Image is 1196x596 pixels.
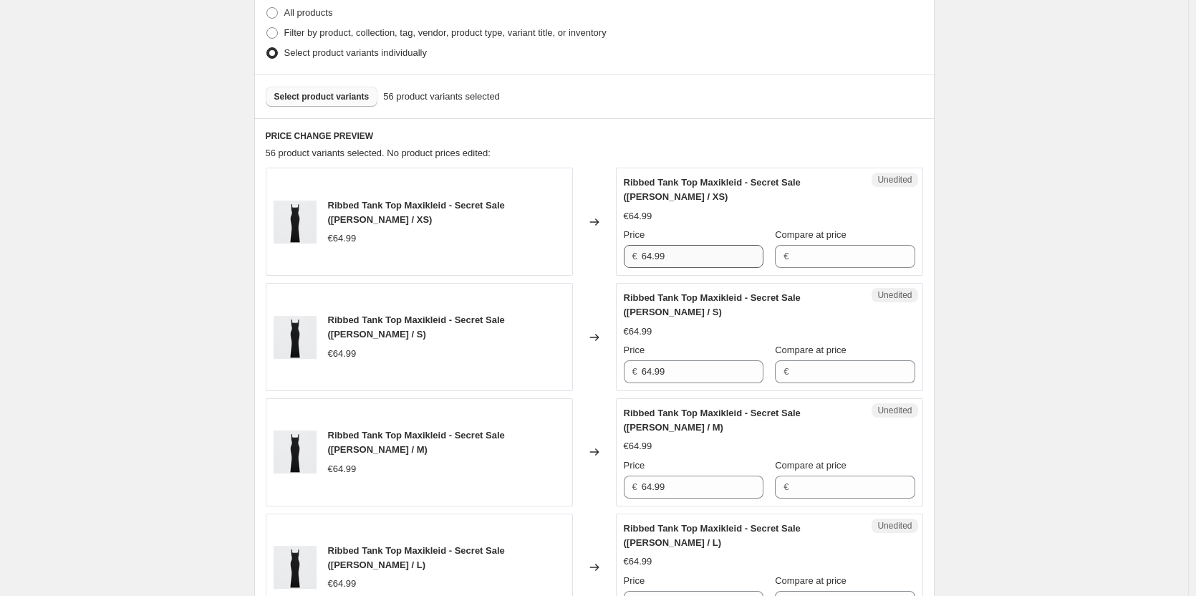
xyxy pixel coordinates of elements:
span: Price [624,345,645,355]
img: Design_ohne_Titel_5_80x.png [274,431,317,474]
span: € [632,481,637,492]
img: Design_ohne_Titel_5_80x.png [274,201,317,244]
span: Filter by product, collection, tag, vendor, product type, variant title, or inventory [284,27,607,38]
span: Select product variants individually [284,47,427,58]
span: €64.99 [328,348,357,359]
img: Design_ohne_Titel_5_80x.png [274,546,317,589]
span: €64.99 [624,326,652,337]
h6: PRICE CHANGE PREVIEW [266,130,923,142]
span: Price [624,575,645,586]
span: €64.99 [328,233,357,244]
span: Price [624,229,645,240]
span: € [632,366,637,377]
span: Compare at price [775,345,847,355]
span: Select product variants [274,91,370,102]
span: Ribbed Tank Top Maxikleid - Secret Sale ([PERSON_NAME] / XS) [624,177,801,202]
span: €64.99 [328,578,357,589]
span: € [783,251,789,261]
span: Unedited [877,174,912,186]
span: Ribbed Tank Top Maxikleid - Secret Sale ([PERSON_NAME] / L) [624,523,801,548]
span: € [783,481,789,492]
span: €64.99 [624,441,652,451]
span: Ribbed Tank Top Maxikleid - Secret Sale ([PERSON_NAME] / L) [328,545,505,570]
span: 56 product variants selected [383,90,500,104]
span: Compare at price [775,575,847,586]
span: Price [624,460,645,471]
span: €64.99 [328,463,357,474]
span: € [632,251,637,261]
span: Unedited [877,520,912,532]
span: Ribbed Tank Top Maxikleid - Secret Sale ([PERSON_NAME] / M) [624,408,801,433]
span: €64.99 [624,556,652,567]
span: All products [284,7,333,18]
span: Ribbed Tank Top Maxikleid - Secret Sale ([PERSON_NAME] / S) [328,314,505,340]
span: Compare at price [775,229,847,240]
span: Ribbed Tank Top Maxikleid - Secret Sale ([PERSON_NAME] / S) [624,292,801,317]
button: Select product variants [266,87,378,107]
span: € [783,366,789,377]
span: 56 product variants selected. No product prices edited: [266,148,491,158]
span: Ribbed Tank Top Maxikleid - Secret Sale ([PERSON_NAME] / M) [328,430,505,455]
span: €64.99 [624,211,652,221]
span: Unedited [877,289,912,301]
span: Ribbed Tank Top Maxikleid - Secret Sale ([PERSON_NAME] / XS) [328,200,505,225]
span: Compare at price [775,460,847,471]
img: Design_ohne_Titel_5_80x.png [274,316,317,359]
span: Unedited [877,405,912,416]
